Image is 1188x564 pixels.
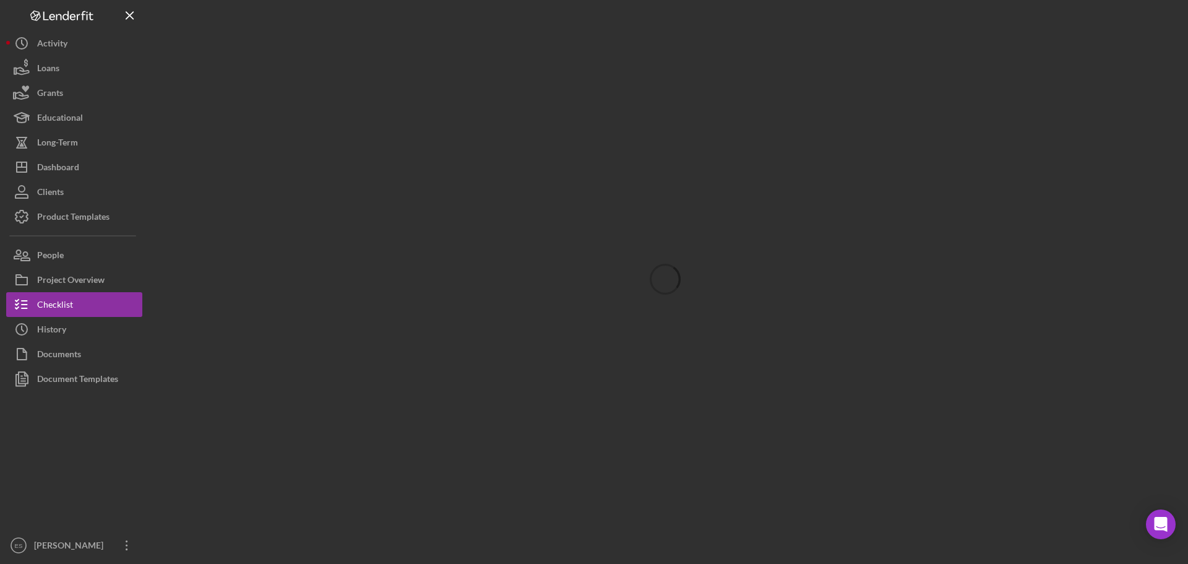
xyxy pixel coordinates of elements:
div: Loans [37,56,59,84]
button: Educational [6,105,142,130]
button: History [6,317,142,342]
div: Open Intercom Messenger [1146,510,1176,539]
div: Document Templates [37,367,118,394]
button: Long-Term [6,130,142,155]
button: Dashboard [6,155,142,180]
div: History [37,317,66,345]
div: Activity [37,31,67,59]
div: Grants [37,80,63,108]
button: Activity [6,31,142,56]
div: Long-Term [37,130,78,158]
button: Documents [6,342,142,367]
div: Educational [37,105,83,133]
button: Project Overview [6,267,142,292]
div: Checklist [37,292,73,320]
div: Project Overview [37,267,105,295]
button: Document Templates [6,367,142,391]
button: Checklist [6,292,142,317]
div: Dashboard [37,155,79,183]
div: Clients [37,180,64,207]
button: Product Templates [6,204,142,229]
button: Clients [6,180,142,204]
div: [PERSON_NAME] [31,533,111,561]
div: Product Templates [37,204,110,232]
button: ES[PERSON_NAME] [6,533,142,558]
button: Grants [6,80,142,105]
button: People [6,243,142,267]
text: ES [15,542,23,549]
button: Loans [6,56,142,80]
div: Documents [37,342,81,370]
div: People [37,243,64,271]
